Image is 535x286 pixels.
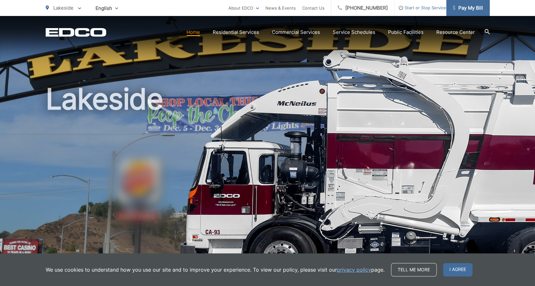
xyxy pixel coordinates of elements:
[46,28,106,37] a: EDCD logo. Return to the homepage.
[187,28,200,36] a: Home
[388,28,424,36] a: Public Facilities
[213,28,259,36] a: Residential Services
[272,28,320,36] a: Commercial Services
[333,28,375,36] a: Service Schedules
[436,28,475,36] a: Resource Center
[46,266,385,274] p: We use cookies to understand how you use our site and to improve your experience. To view our pol...
[46,83,490,285] h1: Lakeside
[228,4,259,12] a: About EDCO
[91,3,123,14] span: English
[265,4,296,12] a: News & Events
[53,5,73,11] span: Lakeside
[302,4,325,12] a: Contact Us
[337,266,371,274] a: privacy policy
[453,4,483,12] span: Pay My Bill
[391,263,437,276] a: Tell me more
